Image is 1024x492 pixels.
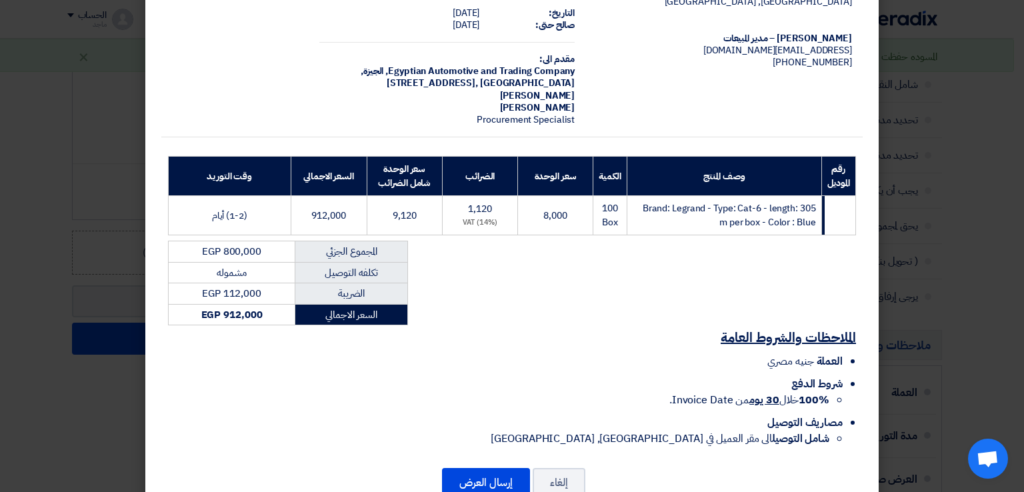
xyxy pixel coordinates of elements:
[311,209,345,223] span: 912,000
[968,439,1008,479] div: Open chat
[518,157,593,196] th: سعر الوحدة
[643,201,816,229] span: Brand: Legrand - Type: Cat-6 - length: 305 m per box - Color : Blue
[295,262,408,283] td: تكلفه التوصيل
[767,353,813,369] span: جنيه مصري
[202,286,261,301] span: EGP 112,000
[393,209,417,223] span: 9,120
[799,392,829,408] strong: 100%
[453,18,479,32] span: [DATE]
[367,157,442,196] th: سعر الوحدة شامل الضرائب
[791,376,843,392] span: شروط الدفع
[295,304,408,325] td: السعر الاجمالي
[361,64,575,102] span: الجيزة, [GEOGRAPHIC_DATA] ,[STREET_ADDRESS][PERSON_NAME]
[543,209,567,223] span: 8,000
[721,327,856,347] u: الملاحظات والشروط العامة
[593,157,627,196] th: الكمية
[212,209,247,223] span: (1-2) أيام
[169,157,291,196] th: وقت التوريد
[596,33,852,45] div: [PERSON_NAME] – مدير المبيعات
[217,265,246,280] span: مشموله
[549,6,575,20] strong: التاريخ:
[749,392,779,408] u: 30 يوم
[453,6,479,20] span: [DATE]
[291,157,367,196] th: السعر الاجمالي
[442,157,517,196] th: الضرائب
[201,307,263,322] strong: EGP 912,000
[500,101,575,115] span: [PERSON_NAME]
[539,52,575,66] strong: مقدم الى:
[168,431,829,447] li: الى مقر العميل في [GEOGRAPHIC_DATA], [GEOGRAPHIC_DATA]
[821,157,855,196] th: رقم الموديل
[468,202,492,216] span: 1,120
[385,64,575,78] span: Egyptian Automotive and Trading Company,
[772,431,829,447] strong: شامل التوصيل
[448,217,512,229] div: (14%) VAT
[767,415,843,431] span: مصاريف التوصيل
[295,241,408,263] td: المجموع الجزئي
[602,201,618,229] span: 100 Box
[669,392,829,408] span: خلال من Invoice Date.
[535,18,575,32] strong: صالح حتى:
[773,55,852,69] span: [PHONE_NUMBER]
[627,157,821,196] th: وصف المنتج
[703,43,852,57] span: [EMAIL_ADDRESS][DOMAIN_NAME]
[477,113,575,127] span: Procurement Specialist
[817,353,843,369] span: العملة
[295,283,408,305] td: الضريبة
[169,241,295,263] td: EGP 800,000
